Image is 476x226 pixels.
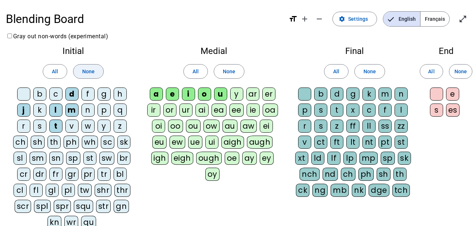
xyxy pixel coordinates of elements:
div: gl [46,184,59,197]
div: shr [95,184,112,197]
span: None [363,67,376,76]
div: augh [247,136,273,149]
div: xt [295,152,308,165]
div: sm [30,152,46,165]
div: wh [82,136,98,149]
mat-icon: remove [315,15,324,23]
div: ft [330,136,343,149]
div: ir [147,104,160,117]
div: nd [323,168,338,181]
div: h [114,87,127,101]
div: ld [311,152,324,165]
div: d [330,87,343,101]
div: r [298,120,311,133]
input: Gray out non-words (experimental) [7,34,12,38]
div: ct [314,136,327,149]
div: sn [49,152,63,165]
div: ph [64,136,79,149]
div: tch [392,184,410,197]
div: e [446,87,459,101]
div: sk [117,136,130,149]
div: pl [62,184,75,197]
div: bl [114,168,127,181]
span: All [193,67,199,76]
mat-icon: open_in_full [458,15,467,23]
span: None [223,67,235,76]
button: Increase font size [297,12,312,26]
button: All [420,64,443,79]
h2: Final [293,47,416,55]
div: sh [31,136,45,149]
div: u [214,87,227,101]
div: d [65,87,79,101]
div: thr [114,184,130,197]
div: ai [195,104,209,117]
div: ar [246,87,259,101]
div: squ [74,200,93,213]
div: mp [359,152,378,165]
div: e [166,87,179,101]
div: lp [343,152,357,165]
div: aw [240,120,257,133]
div: eu [152,136,167,149]
span: Settings [348,15,368,23]
div: b [314,87,327,101]
div: gn [114,200,129,213]
button: None [449,64,472,79]
div: spl [34,200,51,213]
div: c [362,104,376,117]
button: All [183,64,208,79]
button: None [214,64,244,79]
div: v [65,120,79,133]
div: ss [378,120,392,133]
div: c [49,87,62,101]
div: k [33,104,46,117]
div: ch [341,168,355,181]
div: es [446,104,460,117]
div: a [150,87,163,101]
div: oy [205,168,220,181]
h2: Initial [12,47,135,55]
label: Gray out non-words (experimental) [6,33,108,40]
div: n [395,87,408,101]
div: dge [369,184,389,197]
div: q [114,104,127,117]
div: igh [151,152,168,165]
div: ey [260,152,274,165]
div: nt [362,136,376,149]
div: nch [300,168,320,181]
div: sl [14,152,27,165]
div: ee [229,104,244,117]
div: nk [352,184,366,197]
mat-icon: add [300,15,309,23]
div: t [330,104,343,117]
mat-button-toggle-group: Language selection [383,11,450,27]
div: sw [99,152,114,165]
button: Decrease font size [312,12,327,26]
span: None [82,67,95,76]
button: All [43,64,67,79]
div: s [314,120,327,133]
div: y [98,120,111,133]
div: st [395,136,408,149]
div: r [17,120,30,133]
h2: End [428,47,464,55]
div: scr [15,200,31,213]
div: gr [65,168,79,181]
div: i [182,87,195,101]
div: ei [260,120,273,133]
div: z [330,120,343,133]
div: k [362,87,376,101]
div: o [198,87,211,101]
h2: Medial [146,47,281,55]
div: sk [398,152,411,165]
span: None [454,67,467,76]
div: oe [225,152,239,165]
div: s [430,104,443,117]
div: zz [395,120,408,133]
div: tw [78,184,92,197]
div: spr [54,200,71,213]
div: oa [263,104,278,117]
div: j [17,104,30,117]
div: v [298,136,311,149]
